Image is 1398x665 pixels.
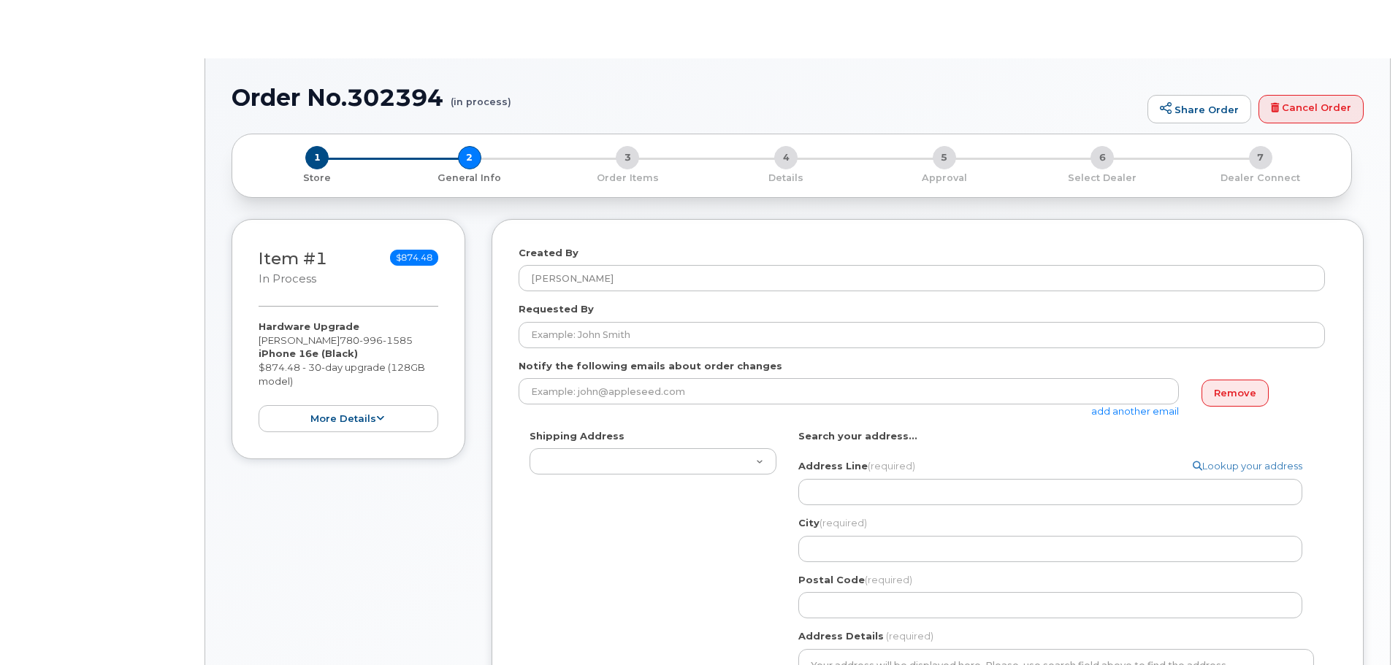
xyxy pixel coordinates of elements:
[519,378,1179,404] input: Example: john@appleseed.com
[1202,380,1269,407] a: Remove
[519,302,594,316] label: Requested By
[305,146,329,169] span: 1
[244,169,391,185] a: 1 Store
[798,629,884,643] label: Address Details
[519,322,1325,348] input: Example: John Smith
[1193,459,1302,473] a: Lookup your address
[1091,405,1179,417] a: add another email
[451,85,511,107] small: (in process)
[798,459,915,473] label: Address Line
[530,429,624,443] label: Shipping Address
[359,334,383,346] span: 996
[519,246,578,260] label: Created By
[798,573,912,587] label: Postal Code
[250,172,385,185] p: Store
[868,460,915,472] span: (required)
[259,320,359,332] strong: Hardware Upgrade
[1147,95,1251,124] a: Share Order
[820,517,867,528] span: (required)
[519,359,782,373] label: Notify the following emails about order changes
[798,429,917,443] label: Search your address...
[259,250,327,287] h3: Item #1
[886,630,933,642] span: (required)
[259,405,438,432] button: more details
[259,347,358,359] strong: iPhone 16e (Black)
[259,272,316,285] small: in process
[340,334,413,346] span: 780
[390,250,438,266] span: $874.48
[1258,95,1364,124] a: Cancel Order
[232,85,1140,110] h1: Order No.302394
[383,334,413,346] span: 1585
[865,574,912,585] span: (required)
[798,516,867,530] label: City
[259,320,438,432] div: [PERSON_NAME] $874.48 - 30-day upgrade (128GB model)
